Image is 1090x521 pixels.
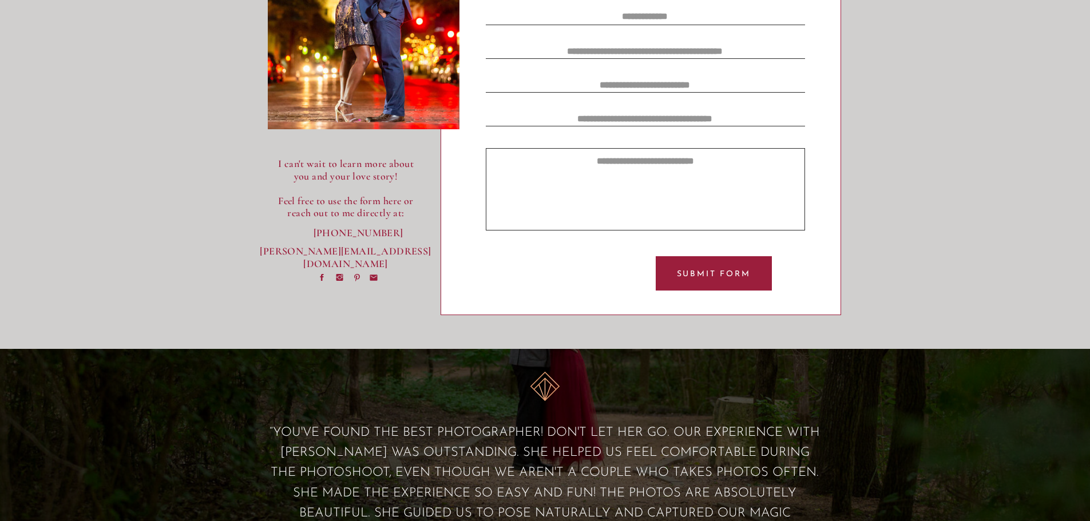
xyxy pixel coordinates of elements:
[314,227,378,239] a: [PHONE_NUMBER]
[269,158,423,220] p: I can't wait to learn more about you and your love story! Feel free to use the form here or reach...
[269,158,423,220] a: I can't wait to learn more about you and your love story!Feel free to use the form here or reach ...
[661,268,766,279] a: Submit Form
[260,245,432,257] a: [PERSON_NAME][EMAIL_ADDRESS][DOMAIN_NAME]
